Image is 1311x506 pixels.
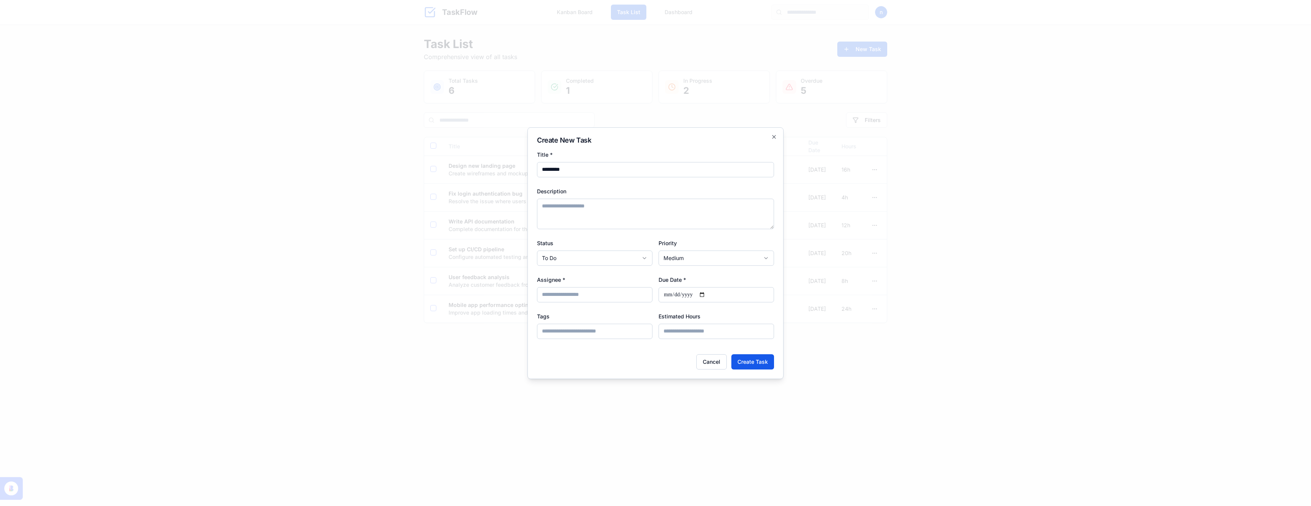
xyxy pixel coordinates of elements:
[537,188,566,194] label: Description
[537,151,553,158] label: Title *
[731,354,774,369] button: Create Task
[537,276,565,283] label: Assignee *
[537,240,553,246] label: Status
[537,137,774,144] h2: Create New Task
[659,240,677,246] label: Priority
[696,354,727,369] button: Cancel
[537,313,550,320] label: Tags
[659,313,700,320] label: Estimated Hours
[659,276,686,283] label: Due Date *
